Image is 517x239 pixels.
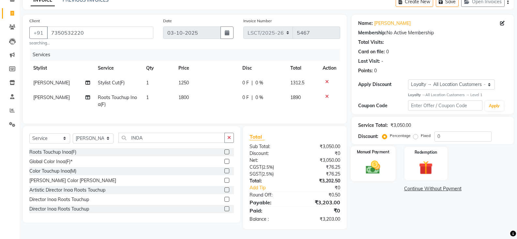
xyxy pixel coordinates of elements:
div: ₹3,203.00 [295,198,345,206]
span: 1 [146,80,149,86]
span: [PERSON_NAME] [33,94,70,100]
div: Director Inoa Roots Touchup [29,196,89,203]
span: 2.5% [263,171,272,177]
label: Percentage [390,133,411,139]
th: Disc [238,61,287,76]
div: ₹76.25 [295,164,345,171]
label: Invoice Number [243,18,272,24]
span: 2.5% [263,164,273,170]
div: Payable: [245,198,295,206]
div: Roots Touchup Inoa(F) [29,149,76,156]
strong: Loyalty → [408,93,425,97]
input: Search by Name/Mobile/Email/Code [47,26,153,39]
div: Last Visit: [358,58,380,65]
div: Sub Total: [245,143,295,150]
span: SGST [250,171,261,177]
div: ₹0.50 [295,192,345,198]
a: Continue Without Payment [353,185,512,192]
img: _gift.svg [415,159,437,177]
span: 1800 [178,94,189,100]
div: Card on file: [358,48,385,55]
span: 1312.5 [290,80,304,86]
div: ₹3,203.00 [295,216,345,223]
div: Apply Discount [358,81,408,88]
div: Discount: [245,150,295,157]
div: ₹3,202.50 [295,178,345,184]
th: Service [94,61,142,76]
div: ( ) [245,164,295,171]
div: ₹3,050.00 [295,157,345,164]
span: 1250 [178,80,189,86]
div: Paid: [245,207,295,214]
label: Manual Payment [357,149,389,155]
span: CGST [250,164,262,170]
div: No Active Membership [358,29,507,36]
span: [PERSON_NAME] [33,80,70,86]
a: Add Tip [245,184,303,191]
div: All Location Customers → Level 1 [408,92,507,98]
div: Balance : [245,216,295,223]
div: 0 [374,67,377,74]
div: - [381,58,383,65]
div: Points: [358,67,373,74]
span: 0 F [242,94,249,101]
div: Coupon Code [358,102,408,109]
span: 0 F [242,79,249,86]
div: ( ) [245,171,295,178]
label: Redemption [415,149,437,155]
div: Net: [245,157,295,164]
div: Service Total: [358,122,388,129]
div: Global Color Inoa(F)* [29,158,72,165]
div: ₹3,050.00 [390,122,411,129]
span: Stylist Cut(F) [98,80,125,86]
div: Total: [245,178,295,184]
span: Total [250,133,265,140]
span: Roots Touchup Inoa(F) [98,94,137,107]
label: Fixed [421,133,431,139]
input: Enter Offer / Coupon Code [408,100,482,111]
button: Apply [485,101,504,111]
small: searching... [29,40,153,46]
button: +91 [29,26,48,39]
div: Discount: [358,133,378,140]
label: Client [29,18,40,24]
label: Date [163,18,172,24]
div: ₹0 [303,184,345,191]
span: 1 [146,94,149,100]
span: | [251,94,253,101]
th: Stylist [29,61,94,76]
th: Qty [142,61,175,76]
span: | [251,79,253,86]
th: Price [175,61,238,76]
div: ₹0 [295,207,345,214]
div: Artistic Director Inoa Roots Touchup [29,187,105,194]
div: Membership: [358,29,387,36]
span: 0 % [255,79,263,86]
span: 0 % [255,94,263,101]
div: ₹76.25 [295,171,345,178]
div: 0 [386,48,389,55]
div: Name: [358,20,373,27]
th: Action [319,61,340,76]
div: Services [30,49,345,61]
span: 1890 [290,94,301,100]
div: ₹0 [295,150,345,157]
div: Director Inoa Roots Touchup [29,206,89,213]
img: _cash.svg [361,159,385,176]
div: [PERSON_NAME] Color [PERSON_NAME] [29,177,116,184]
div: Color Touchup Inoa(M) [29,168,76,175]
div: ₹3,050.00 [295,143,345,150]
div: Total Visits: [358,39,384,46]
input: Search or Scan [118,133,225,143]
a: [PERSON_NAME] [374,20,411,27]
div: Round Off: [245,192,295,198]
th: Total [286,61,319,76]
